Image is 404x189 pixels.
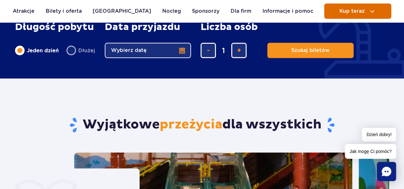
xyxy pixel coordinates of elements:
[377,162,396,181] div: Chat
[15,44,59,57] label: Jeden dzień
[162,4,181,19] a: Nocleg
[231,43,247,58] button: dodaj bilet
[192,4,219,19] a: Sponsorzy
[231,4,251,19] a: Dla firm
[13,4,34,19] a: Atrakcje
[105,22,180,33] span: Data przyjazdu
[291,47,330,53] span: Szukaj biletów
[46,4,82,19] a: Bilety i oferta
[105,43,191,58] button: Wybierz datę
[345,144,396,159] span: Jak mogę Ci pomóc?
[15,22,94,33] span: Długość pobytu
[66,44,95,57] label: Dłużej
[201,22,258,33] span: Liczba osób
[362,128,396,142] span: Dzień dobry!
[262,4,313,19] a: Informacje i pomoc
[15,117,389,133] h2: Wyjątkowe dla wszystkich
[339,8,364,14] span: Kup teraz
[201,43,216,58] button: usuń bilet
[15,22,389,58] form: Planowanie wizyty w Park of Poland
[267,43,354,58] button: Szukaj biletów
[160,117,222,133] span: przeżycia
[324,4,391,19] button: Kup teraz
[216,43,231,58] input: liczba biletów
[93,4,151,19] a: [GEOGRAPHIC_DATA]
